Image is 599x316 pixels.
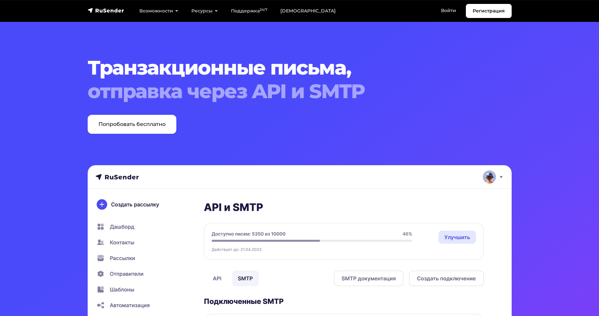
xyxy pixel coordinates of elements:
[260,8,267,12] sup: 24/7
[274,4,342,18] a: [DEMOGRAPHIC_DATA]
[133,4,185,18] a: Возможности
[88,79,476,103] span: отправка через API и SMTP
[466,4,512,18] a: Регистрация
[224,4,274,18] a: Поддержка24/7
[88,115,176,134] a: Попробовать бесплатно
[185,4,224,18] a: Ресурсы
[88,56,476,103] h1: Транзакционные письма,
[88,7,124,14] img: RuSender
[434,4,463,17] a: Войти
